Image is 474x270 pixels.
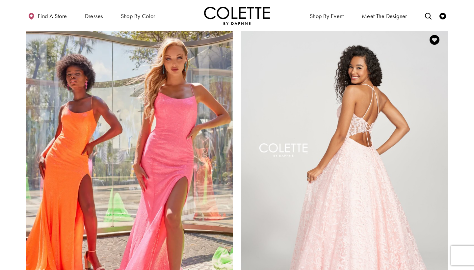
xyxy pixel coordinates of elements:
a: Find a store [26,7,68,25]
span: Shop By Event [308,7,346,25]
a: Check Wishlist [438,7,448,25]
a: Visit Home Page [204,7,270,25]
span: Dresses [85,13,103,19]
span: Find a store [38,13,67,19]
a: Add to Wishlist [428,33,441,47]
span: Dresses [83,7,105,25]
span: Meet the designer [362,13,407,19]
a: Meet the designer [360,7,409,25]
a: Toggle search [423,7,433,25]
span: Shop By Event [310,13,344,19]
img: Colette by Daphne [204,7,270,25]
span: Shop by color [119,7,157,25]
span: Shop by color [121,13,155,19]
